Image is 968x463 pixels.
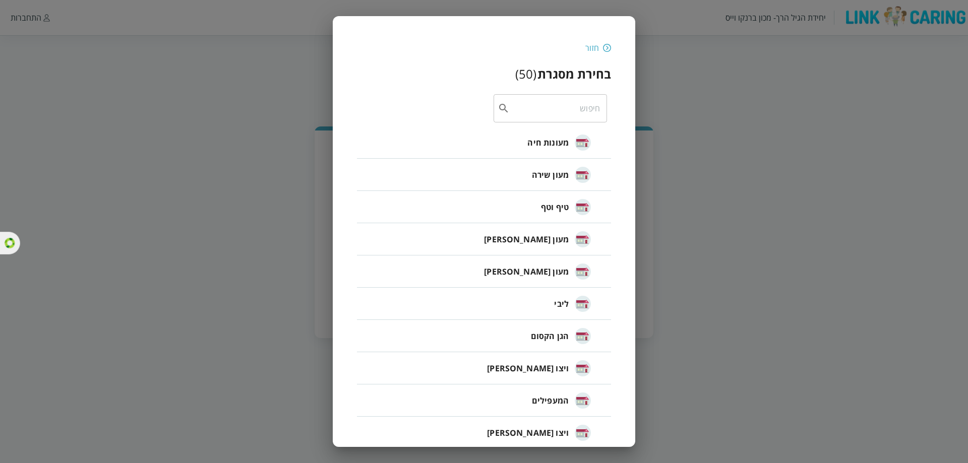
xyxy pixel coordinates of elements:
img: הגן הקסום [575,328,591,344]
img: ויצו רפפורט [575,360,591,376]
img: טיף וטף [575,199,591,215]
span: טיף וטף [541,201,569,213]
img: ליבי [575,296,591,312]
h3: בחירת מסגרת [537,65,611,82]
span: מעונות חיה [527,137,569,149]
span: מעון [PERSON_NAME] [484,266,569,278]
div: ( 50 ) [515,65,536,82]
img: ויצו הרצוג [575,425,591,441]
img: מעונות חיה [575,135,591,151]
span: מעון שירה [532,169,569,181]
span: ליבי [554,298,569,310]
span: הגן הקסום [531,330,569,342]
div: חזור [585,42,599,53]
img: מעון תמי [575,263,591,280]
img: מעון שירה [575,167,591,183]
img: המעפילים [575,392,591,409]
span: מעון [PERSON_NAME] [484,233,569,245]
img: מעון כוכבה [575,231,591,247]
span: ויצו [PERSON_NAME] [487,427,569,439]
span: ויצו [PERSON_NAME] [487,362,569,374]
input: חיפוש [510,94,600,122]
span: המעפילים [532,394,569,407]
img: חזור [603,43,611,52]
